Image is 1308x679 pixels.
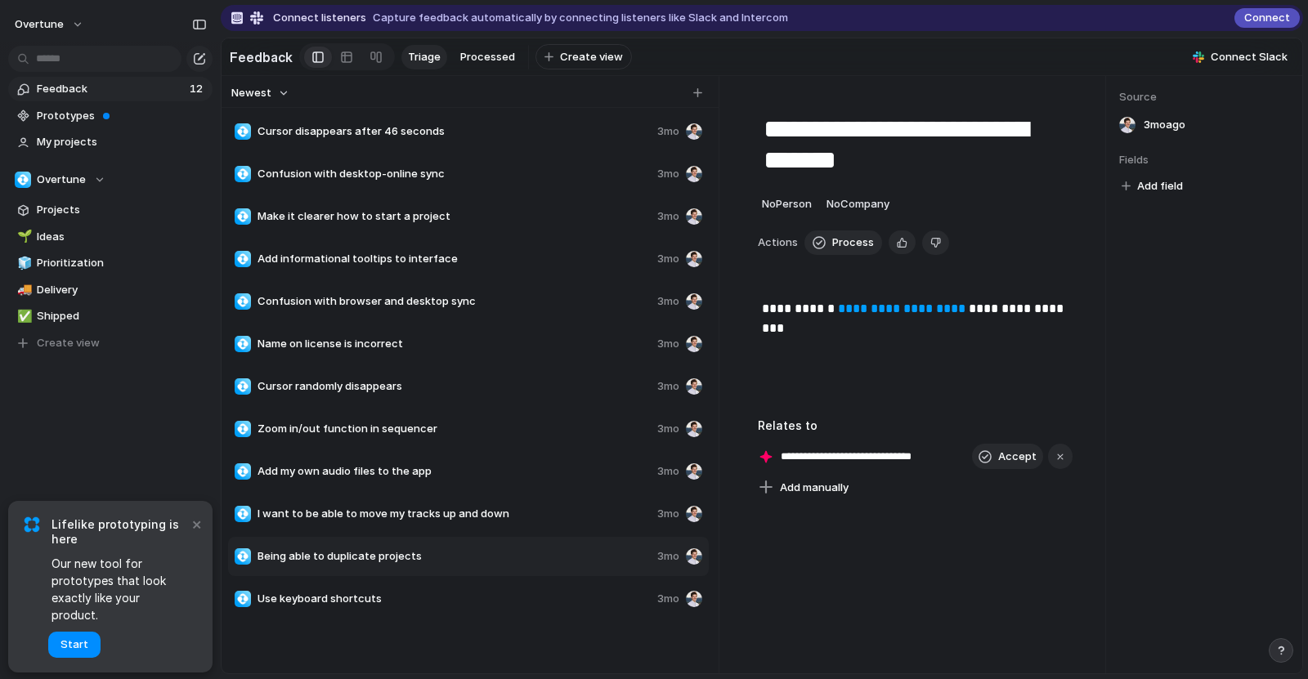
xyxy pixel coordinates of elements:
div: 🌱 [17,227,29,246]
a: 🧊Prioritization [8,251,213,275]
a: Feedback12 [8,77,213,101]
span: Our new tool for prototypes that look exactly like your product. [52,555,188,623]
span: 3mo [657,251,679,267]
span: Connect listeners [273,10,366,26]
span: Connect Slack [1211,49,1288,65]
span: Overtune [37,172,86,188]
span: Cursor randomly disappears [258,378,651,395]
button: 🧊 [15,255,31,271]
span: Process [832,235,874,251]
span: No Person [762,197,812,210]
button: Create view [8,331,213,355]
span: 3mo [657,336,679,352]
h2: Feedback [230,47,293,67]
button: Delete [922,230,949,255]
span: Triage [408,49,441,65]
span: 3mo [657,123,679,140]
button: Overtune [8,168,213,192]
span: 12 [190,81,206,97]
span: Zoom in/out function in sequencer [258,421,651,437]
span: Start [60,637,88,653]
button: NoCompany [822,191,894,217]
span: Create view [37,335,100,351]
span: Processed [460,49,515,65]
div: 🚚 [17,280,29,299]
span: 3mo [657,548,679,565]
span: Add my own audio files to the app [258,463,651,480]
span: Actions [758,235,798,251]
button: Add manually [752,476,855,499]
a: Projects [8,198,213,222]
button: Newest [229,83,292,104]
button: Accept [972,444,1043,470]
button: ✅ [15,308,31,324]
span: No Company [826,197,889,210]
span: 3mo ago [1144,117,1185,133]
span: Make it clearer how to start a project [258,208,651,225]
span: Source [1119,89,1289,105]
span: 3mo [657,208,679,225]
button: Overtune [7,11,92,38]
a: ✅Shipped [8,304,213,328]
span: Name on license is incorrect [258,336,651,352]
span: Capture feedback automatically by connecting listeners like Slack and Intercom [373,10,788,26]
button: 🚚 [15,282,31,298]
h3: Relates to [758,417,1073,434]
span: Prototypes [37,108,207,124]
span: Fields [1119,152,1289,168]
button: 🌱 [15,229,31,245]
span: My projects [37,134,207,150]
span: Feedback [37,81,185,97]
span: Add manually [780,480,849,496]
span: Cursor disappears after 46 seconds [258,123,651,140]
div: ✅ [17,307,29,326]
a: 🌱Ideas [8,225,213,249]
span: Ideas [37,229,207,245]
button: Dismiss [186,514,206,534]
span: Projects [37,202,207,218]
button: Connect Slack [1186,45,1294,69]
button: Add field [1119,176,1185,197]
span: Confusion with browser and desktop sync [258,293,651,310]
button: NoPerson [758,191,816,217]
span: Create view [560,49,623,65]
span: I want to be able to move my tracks up and down [258,506,651,522]
span: 3mo [657,293,679,310]
span: 3mo [657,421,679,437]
a: 🚚Delivery [8,278,213,302]
button: Connect [1234,8,1300,28]
span: 3mo [657,166,679,182]
span: 3mo [657,378,679,395]
a: Prototypes [8,104,213,128]
a: Triage [401,45,447,69]
button: Start [48,632,101,658]
span: Shipped [37,308,207,324]
span: Newest [231,85,271,101]
span: 3mo [657,591,679,607]
span: Lifelike prototyping is here [52,517,188,547]
span: 3mo [657,506,679,522]
span: Connect [1244,10,1290,26]
span: Confusion with desktop-online sync [258,166,651,182]
button: Create view [535,44,632,70]
button: Process [804,230,882,255]
a: My projects [8,130,213,154]
span: Prioritization [37,255,207,271]
span: Use keyboard shortcuts [258,591,651,607]
div: 🧊 [17,254,29,273]
span: Delivery [37,282,207,298]
span: 3mo [657,463,679,480]
span: Being able to duplicate projects [258,548,651,565]
span: Overtune [15,16,64,33]
span: Add informational tooltips to interface [258,251,651,267]
span: Accept [998,449,1037,465]
span: Add field [1137,178,1183,194]
a: Processed [454,45,522,69]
